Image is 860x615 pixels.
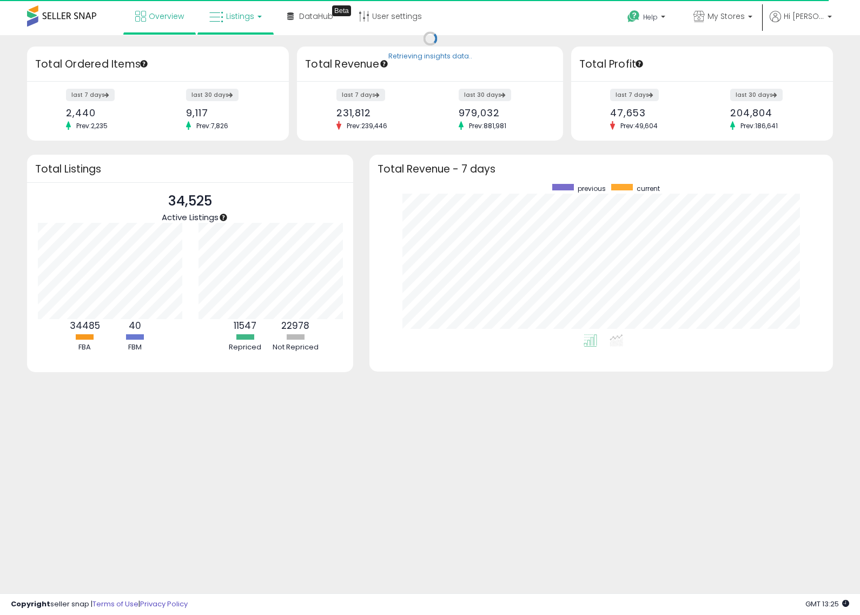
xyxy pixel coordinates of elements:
div: Repriced [221,342,269,353]
div: Not Repriced [271,342,320,353]
div: Tooltip anchor [332,5,351,16]
div: Tooltip anchor [634,59,644,69]
span: My Stores [707,11,745,22]
label: last 7 days [336,89,385,101]
b: 22978 [281,319,309,332]
label: last 30 days [730,89,783,101]
h3: Total Listings [35,165,345,173]
div: 231,812 [336,107,422,118]
a: Hi [PERSON_NAME] [770,11,832,35]
h3: Total Revenue - 7 days [378,165,825,173]
h3: Total Ordered Items [35,57,281,72]
b: 11547 [234,319,256,332]
span: Active Listings [162,211,219,223]
a: Help [619,2,676,35]
div: Tooltip anchor [139,59,149,69]
span: Prev: 7,826 [191,121,234,130]
span: Prev: 239,446 [341,121,393,130]
h3: Total Profit [579,57,825,72]
span: Prev: 49,604 [615,121,663,130]
span: Overview [149,11,184,22]
div: 979,032 [459,107,544,118]
div: FBA [61,342,109,353]
label: last 7 days [610,89,659,101]
h3: Total Revenue [305,57,555,72]
b: 40 [129,319,141,332]
label: last 30 days [459,89,511,101]
span: previous [578,184,606,193]
div: Tooltip anchor [379,59,389,69]
div: Tooltip anchor [219,213,228,222]
span: Prev: 881,981 [464,121,512,130]
div: 204,804 [730,107,814,118]
p: 34,525 [162,191,219,211]
span: Prev: 186,641 [735,121,783,130]
i: Get Help [627,10,640,23]
span: Help [643,12,658,22]
span: Prev: 2,235 [71,121,113,130]
b: 34485 [70,319,100,332]
label: last 7 days [66,89,115,101]
div: FBM [111,342,160,353]
span: Listings [226,11,254,22]
span: current [637,184,660,193]
div: Retrieving insights data.. [388,52,472,62]
div: 9,117 [186,107,270,118]
span: Hi [PERSON_NAME] [784,11,824,22]
label: last 30 days [186,89,239,101]
div: 2,440 [66,107,150,118]
span: DataHub [299,11,333,22]
div: 47,653 [610,107,694,118]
